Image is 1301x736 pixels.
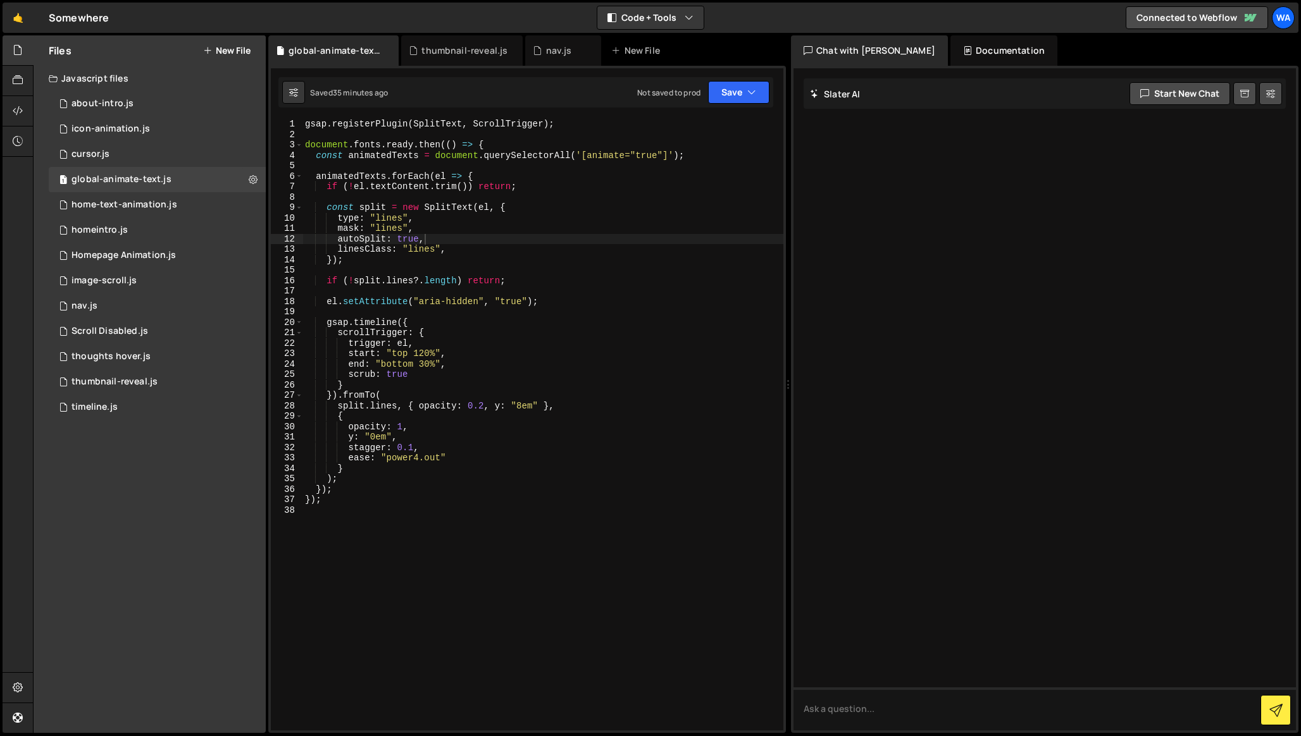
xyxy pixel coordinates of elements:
div: 13 [271,244,303,255]
div: nav.js [72,300,97,312]
div: 22 [271,338,303,349]
div: Chat with [PERSON_NAME] [791,35,948,66]
div: 5 [271,161,303,171]
div: Not saved to prod [637,87,700,98]
div: 11 [271,223,303,234]
div: 16169/43632.js [49,344,266,369]
div: 8 [271,192,303,203]
div: 27 [271,390,303,401]
div: 16169/43960.js [49,293,266,319]
div: 32 [271,443,303,453]
div: 16169/43658.js [49,218,266,243]
div: Scroll Disabled.js [72,326,148,337]
div: 33 [271,453,303,463]
div: 36 [271,484,303,495]
div: 16 [271,276,303,286]
div: 37 [271,494,303,505]
div: 16169/43539.js [49,243,266,268]
div: 16169/43840.js [49,142,266,167]
div: 9 [271,202,303,213]
a: 🤙 [3,3,34,33]
div: 20 [271,317,303,328]
div: 16169/43650.js [49,395,266,420]
div: 16169/43492.js [49,268,266,293]
div: 19 [271,307,303,317]
div: 10 [271,213,303,224]
div: 18 [271,297,303,307]
div: 24 [271,359,303,370]
div: 28 [271,401,303,412]
div: icon-animation.js [72,123,150,135]
div: 15 [271,265,303,276]
div: 17 [271,286,303,297]
div: timeline.js [72,402,118,413]
div: about-intro.js [72,98,134,109]
div: 34 [271,463,303,474]
div: 16169/43896.js [49,167,266,192]
div: 31 [271,432,303,443]
div: cursor.js [72,149,109,160]
div: New File [611,44,664,57]
button: Code + Tools [597,6,704,29]
div: 26 [271,380,303,391]
div: thoughts hover.js [72,351,151,362]
span: 1 [59,176,67,186]
div: image-scroll.js [72,275,137,286]
div: 2 [271,130,303,140]
div: 12 [271,234,303,245]
div: 35 [271,474,303,484]
h2: Files [49,44,72,58]
div: 30 [271,422,303,432]
div: home-text-animation.js [72,199,177,211]
a: Wa [1272,6,1295,29]
div: 7 [271,181,303,192]
button: New File [203,46,251,56]
div: Saved [310,87,388,98]
div: Homepage Animation.js [72,250,176,261]
button: Save [708,81,769,104]
div: 16169/45106.js [49,116,266,142]
div: 16169/43473.js [49,91,266,116]
div: 16169/43943.js [49,369,266,395]
div: 29 [271,411,303,422]
div: thumbnail-reveal.js [421,44,507,57]
div: 16169/43484.js [49,319,266,344]
div: global-animate-text.js [72,174,171,185]
button: Start new chat [1130,82,1230,105]
div: 25 [271,369,303,380]
a: Connected to Webflow [1126,6,1268,29]
div: 14 [271,255,303,266]
div: 6 [271,171,303,182]
div: thumbnail-reveal.js [72,376,158,388]
div: 21 [271,328,303,338]
div: Javascript files [34,66,266,91]
div: 23 [271,348,303,359]
div: global-animate-text.js [289,44,383,57]
div: 38 [271,505,303,516]
div: 4 [271,150,303,161]
div: 3 [271,140,303,150]
div: 35 minutes ago [333,87,388,98]
div: 1 [271,119,303,130]
div: Somewhere [49,10,109,25]
h2: Slater AI [810,88,861,100]
div: homeintro.js [72,224,128,236]
div: 16169/43836.js [49,192,266,218]
div: Documentation [950,35,1057,66]
div: nav.js [546,44,572,57]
